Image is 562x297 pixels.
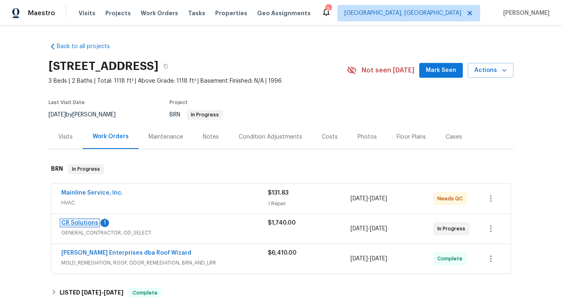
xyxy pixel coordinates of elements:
[325,5,331,13] div: 5
[51,164,63,174] h6: BRN
[170,100,188,105] span: Project
[268,190,288,196] span: $131.83
[61,259,268,267] span: MOLD_REMEDIATION, ROOF, ODOR_REMEDIATION, BRN_AND_LRR
[158,59,173,74] button: Copy Address
[61,190,123,196] a: Mainline Service, Inc.
[322,133,338,141] div: Costs
[170,112,223,118] span: BRN
[61,250,191,256] a: [PERSON_NAME] Enterprises dba Roof Wizard
[268,200,351,208] div: 1 Repair
[351,225,387,233] span: -
[105,9,131,17] span: Projects
[129,289,161,297] span: Complete
[58,133,73,141] div: Visits
[49,100,85,105] span: Last Visit Date
[49,77,347,85] span: 3 Beds | 2 Baths | Total: 1118 ft² | Above Grade: 1118 ft² | Basement Finished: N/A | 1996
[149,133,183,141] div: Maintenance
[351,255,387,263] span: -
[104,290,123,295] span: [DATE]
[141,9,178,17] span: Work Orders
[437,255,466,263] span: Complete
[370,256,387,262] span: [DATE]
[362,66,414,74] span: Not seen [DATE]
[268,220,296,226] span: $1,740.00
[100,219,109,227] div: 1
[358,133,377,141] div: Photos
[203,133,219,141] div: Notes
[257,9,311,17] span: Geo Assignments
[49,112,66,118] span: [DATE]
[93,132,129,141] div: Work Orders
[351,195,387,203] span: -
[397,133,426,141] div: Floor Plans
[49,110,125,120] div: by [PERSON_NAME]
[49,156,513,182] div: BRN In Progress
[268,250,297,256] span: $6,410.00
[351,226,368,232] span: [DATE]
[239,133,302,141] div: Condition Adjustments
[61,229,268,237] span: GENERAL_CONTRACTOR, OD_SELECT
[437,195,466,203] span: Needs QC
[474,65,507,76] span: Actions
[437,225,469,233] span: In Progress
[351,256,368,262] span: [DATE]
[69,165,103,173] span: In Progress
[49,62,158,70] h2: [STREET_ADDRESS]
[370,226,387,232] span: [DATE]
[370,196,387,202] span: [DATE]
[426,65,456,76] span: Mark Seen
[28,9,55,17] span: Maestro
[49,42,128,51] a: Back to all projects
[79,9,95,17] span: Visits
[446,133,462,141] div: Cases
[215,9,247,17] span: Properties
[500,9,550,17] span: [PERSON_NAME]
[81,290,101,295] span: [DATE]
[188,10,205,16] span: Tasks
[468,63,513,78] button: Actions
[188,112,222,117] span: In Progress
[81,290,123,295] span: -
[344,9,461,17] span: [GEOGRAPHIC_DATA], [GEOGRAPHIC_DATA]
[351,196,368,202] span: [DATE]
[61,220,98,226] a: CR Solutions
[61,199,268,207] span: HVAC
[419,63,463,78] button: Mark Seen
